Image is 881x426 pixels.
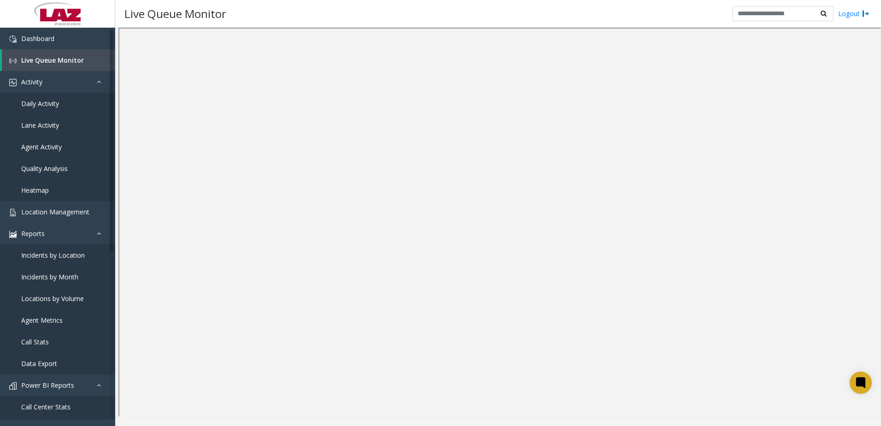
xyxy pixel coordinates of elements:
[9,382,17,390] img: 'icon'
[838,9,869,18] a: Logout
[21,34,54,43] span: Dashboard
[21,229,45,238] span: Reports
[21,56,84,65] span: Live Queue Monitor
[9,209,17,216] img: 'icon'
[21,316,63,325] span: Agent Metrics
[21,294,84,303] span: Locations by Volume
[21,142,62,151] span: Agent Activity
[21,77,42,86] span: Activity
[21,402,70,411] span: Call Center Stats
[9,57,17,65] img: 'icon'
[21,359,57,368] span: Data Export
[862,9,869,18] img: logout
[21,164,68,173] span: Quality Analysis
[21,99,59,108] span: Daily Activity
[21,207,89,216] span: Location Management
[21,337,49,346] span: Call Stats
[9,35,17,43] img: 'icon'
[9,79,17,86] img: 'icon'
[120,2,231,25] h3: Live Queue Monitor
[9,231,17,238] img: 'icon'
[2,49,115,71] a: Live Queue Monitor
[21,186,49,195] span: Heatmap
[21,272,78,281] span: Incidents by Month
[21,251,85,260] span: Incidents by Location
[21,121,59,130] span: Lane Activity
[21,381,74,390] span: Power BI Reports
